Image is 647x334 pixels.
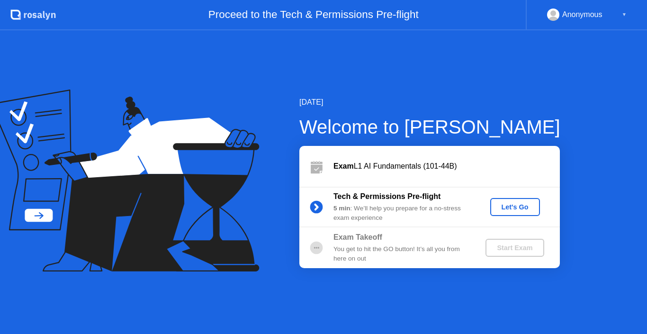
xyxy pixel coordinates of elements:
[562,9,602,21] div: Anonymous
[333,244,470,264] div: You get to hit the GO button! It’s all you from here on out
[490,198,540,216] button: Let's Go
[485,239,544,257] button: Start Exam
[494,203,536,211] div: Let's Go
[622,9,627,21] div: ▼
[333,161,560,172] div: L1 AI Fundamentals (101-44B)
[333,205,350,212] b: 5 min
[333,204,470,223] div: : We’ll help you prepare for a no-stress exam experience
[333,192,440,200] b: Tech & Permissions Pre-flight
[299,97,560,108] div: [DATE]
[333,162,354,170] b: Exam
[333,233,382,241] b: Exam Takeoff
[489,244,540,252] div: Start Exam
[299,113,560,141] div: Welcome to [PERSON_NAME]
